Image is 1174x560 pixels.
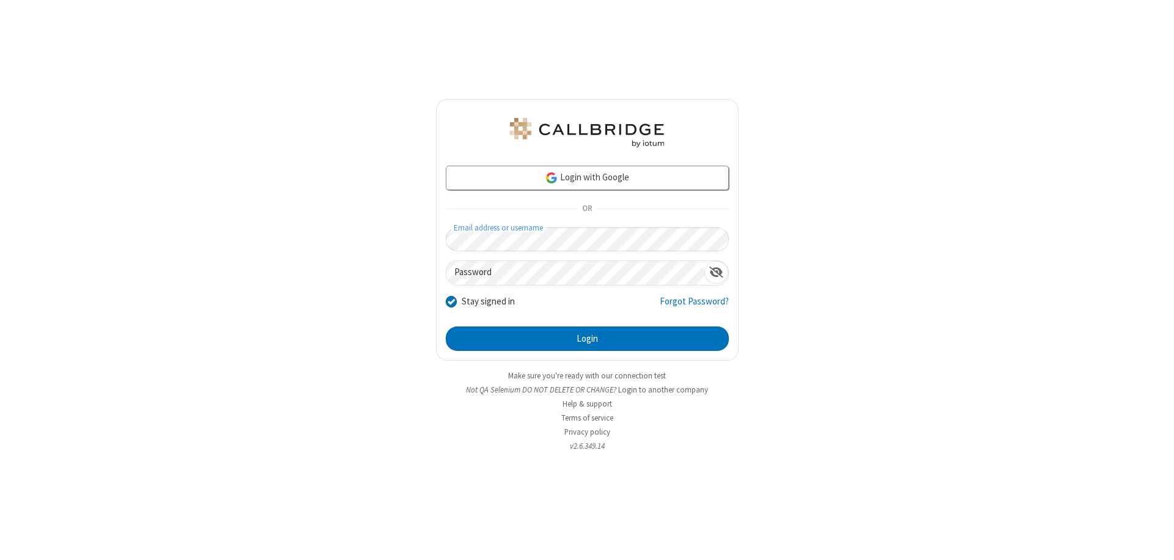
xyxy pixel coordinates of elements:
a: Privacy policy [564,427,610,437]
label: Stay signed in [462,295,515,309]
input: Email address or username [446,227,729,251]
div: Show password [704,261,728,284]
img: google-icon.png [545,171,558,185]
img: QA Selenium DO NOT DELETE OR CHANGE [508,118,666,147]
button: Login to another company [618,384,708,396]
button: Login [446,326,729,351]
a: Help & support [563,399,612,409]
a: Login with Google [446,166,729,190]
a: Forgot Password? [660,295,729,318]
span: OR [577,201,597,218]
iframe: Chat [1143,528,1165,551]
a: Terms of service [561,413,613,423]
li: v2.6.349.14 [436,440,739,452]
li: Not QA Selenium DO NOT DELETE OR CHANGE? [436,384,739,396]
input: Password [446,261,704,285]
a: Make sure you're ready with our connection test [508,370,666,381]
